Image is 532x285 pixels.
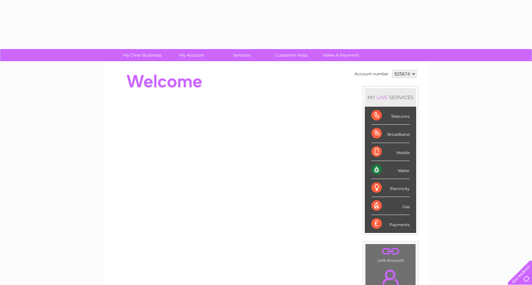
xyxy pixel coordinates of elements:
div: Telecoms [371,107,410,125]
div: Gas [371,197,410,215]
a: Make A Payment [314,49,368,61]
div: Mobile [371,143,410,161]
a: Services [215,49,269,61]
div: Broadband [371,125,410,143]
div: MY SERVICES [365,88,416,107]
a: My Clear Business [115,49,169,61]
div: Electricity [371,179,410,197]
div: Water [371,161,410,179]
td: Account number [353,68,390,80]
div: LIVE [375,94,389,100]
a: Customer Help [264,49,318,61]
div: Payments [371,215,410,233]
a: My Account [165,49,219,61]
td: Link Account [365,244,416,264]
a: . [367,246,414,257]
